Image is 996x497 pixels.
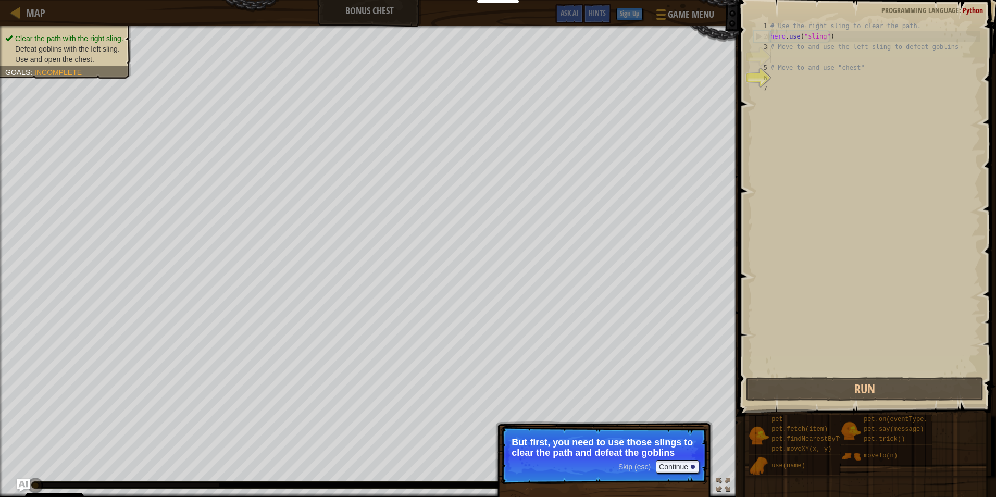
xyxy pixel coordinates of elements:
[555,4,583,23] button: Ask AI
[618,463,651,471] span: Skip (esc)
[771,416,783,423] span: pet
[963,5,983,15] span: Python
[753,42,770,52] div: 3
[864,452,898,459] span: moveTo(n)
[864,426,924,433] span: pet.say(message)
[864,416,961,423] span: pet.on(eventType, handler)
[959,5,963,15] span: :
[5,68,30,77] span: Goals
[753,83,770,94] div: 7
[26,6,45,20] span: Map
[589,8,606,18] span: Hints
[771,426,828,433] span: pet.fetch(item)
[648,4,720,29] button: Game Menu
[754,31,770,42] div: 2
[841,446,861,466] img: portrait.png
[771,462,805,469] span: use(name)
[771,445,831,453] span: pet.moveXY(x, y)
[753,73,770,83] div: 6
[17,479,30,492] button: Ask AI
[749,456,769,476] img: portrait.png
[21,6,45,20] a: Map
[668,8,714,21] span: Game Menu
[30,68,34,77] span: :
[5,33,123,44] li: Clear the path with the right sling.
[753,52,770,63] div: 4
[15,34,123,43] span: Clear the path with the right sling.
[753,63,770,73] div: 5
[881,5,959,15] span: Programming language
[753,21,770,31] div: 1
[864,436,905,443] span: pet.trick()
[34,68,82,77] span: Incomplete
[5,54,123,65] li: Use and open the chest.
[656,460,699,474] button: Continue
[746,377,983,401] button: Run
[15,45,120,53] span: Defeat goblins with the left sling.
[561,8,578,18] span: Ask AI
[5,44,123,54] li: Defeat goblins with the left sling.
[749,426,769,445] img: portrait.png
[512,437,696,458] p: But first, you need to use those slings to clear the path and defeat the goblins
[771,436,873,443] span: pet.findNearestByType(type)
[841,421,861,441] img: portrait.png
[15,55,94,64] span: Use and open the chest.
[616,8,643,20] button: Sign Up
